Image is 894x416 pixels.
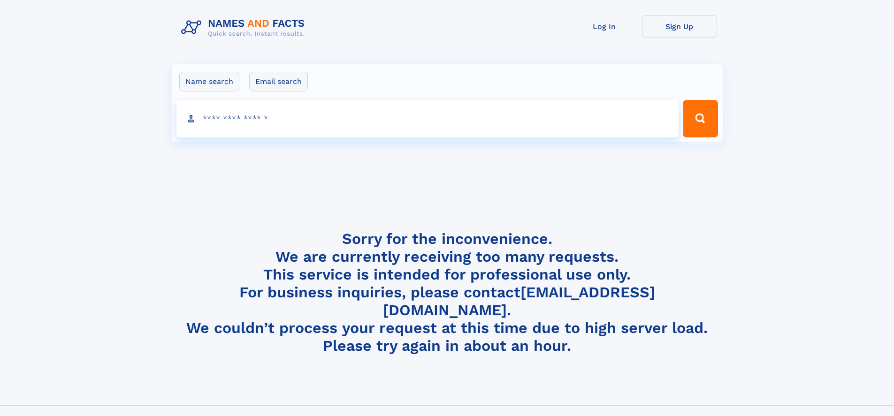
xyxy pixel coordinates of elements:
[177,230,717,355] h4: Sorry for the inconvenience. We are currently receiving too many requests. This service is intend...
[179,72,239,91] label: Name search
[176,100,679,137] input: search input
[249,72,308,91] label: Email search
[683,100,718,137] button: Search Button
[383,283,655,319] a: [EMAIL_ADDRESS][DOMAIN_NAME]
[177,15,313,40] img: Logo Names and Facts
[567,15,642,38] a: Log In
[642,15,717,38] a: Sign Up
